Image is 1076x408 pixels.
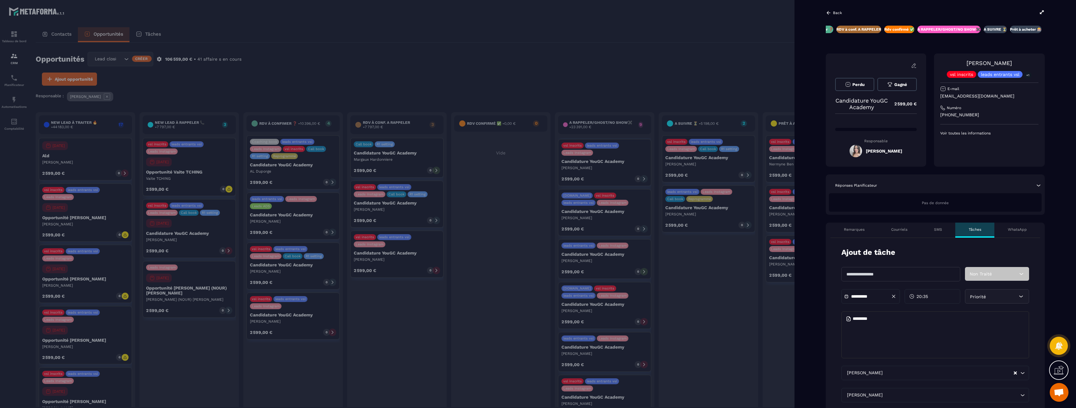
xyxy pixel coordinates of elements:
p: vsl inscrits [950,72,973,77]
button: Gagné [877,78,916,91]
span: Pas de donnée [922,201,949,205]
button: Clear Selected [1014,371,1017,375]
input: Search for option [884,370,1013,376]
p: SMS [934,227,942,232]
span: Priorité [970,294,986,299]
div: Search for option [841,366,1029,380]
input: Search for option [884,392,1019,399]
p: Candidature YouGC Academy [835,97,888,110]
p: leads entrants vsl [981,72,1019,77]
p: WhatsApp [1008,227,1027,232]
a: Ouvrir le chat [1050,383,1068,402]
p: Tâches [969,227,981,232]
p: Remarques [844,227,865,232]
p: Responsable [835,139,917,143]
a: [PERSON_NAME] [967,60,1012,66]
span: Gagné [894,82,907,87]
span: [PERSON_NAME] [845,392,884,399]
p: Voir toutes les informations [940,131,1038,136]
p: Courriels [891,227,907,232]
p: +1 [1024,72,1032,78]
p: [PHONE_NUMBER] [940,112,1038,118]
h5: [PERSON_NAME] [866,149,902,154]
span: Non Traité [970,271,992,276]
p: 2 599,00 € [888,98,917,110]
button: Perdu [835,78,874,91]
span: Perdu [852,82,865,87]
p: [EMAIL_ADDRESS][DOMAIN_NAME] [940,93,1038,99]
p: Numéro [947,105,961,110]
span: [PERSON_NAME] [845,370,884,376]
div: Search for option [841,388,1029,402]
p: Ajout de tâche [841,247,895,258]
p: Réponses Planificateur [835,183,877,188]
p: E-mail [947,86,959,91]
span: 20:35 [916,293,928,300]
